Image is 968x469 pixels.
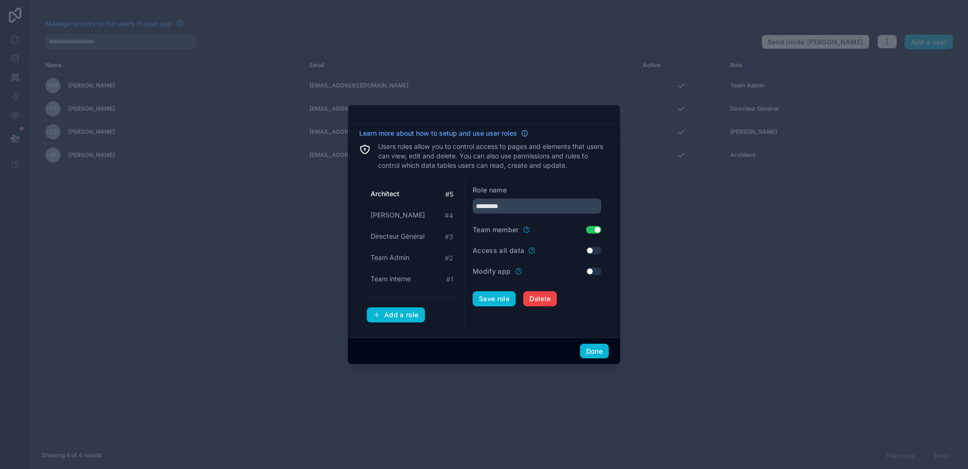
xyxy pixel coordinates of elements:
[359,129,528,138] a: Learn more about how to setup and use user roles
[371,189,399,199] span: Architect
[473,185,507,195] label: Role name
[445,211,453,220] span: # 4
[373,311,419,319] div: Add a role
[473,246,524,255] label: Access all data
[367,307,425,322] button: Add a role
[473,225,519,234] label: Team member
[371,210,425,220] span: [PERSON_NAME]
[371,274,411,284] span: Team interne
[523,291,557,306] button: Delete
[473,291,516,306] button: Save role
[359,129,517,138] span: Learn more about how to setup and use user roles
[371,253,409,262] span: Team Admin
[445,232,453,242] span: # 3
[445,253,453,263] span: # 2
[580,344,609,359] button: Done
[473,267,511,276] label: Modify app
[378,142,609,170] p: Users roles allow you to control access to pages and elements that users can view, edit and delet...
[371,232,424,241] span: Directeur Général
[446,275,453,284] span: # 1
[529,295,551,303] span: Delete
[445,190,453,199] span: # 5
